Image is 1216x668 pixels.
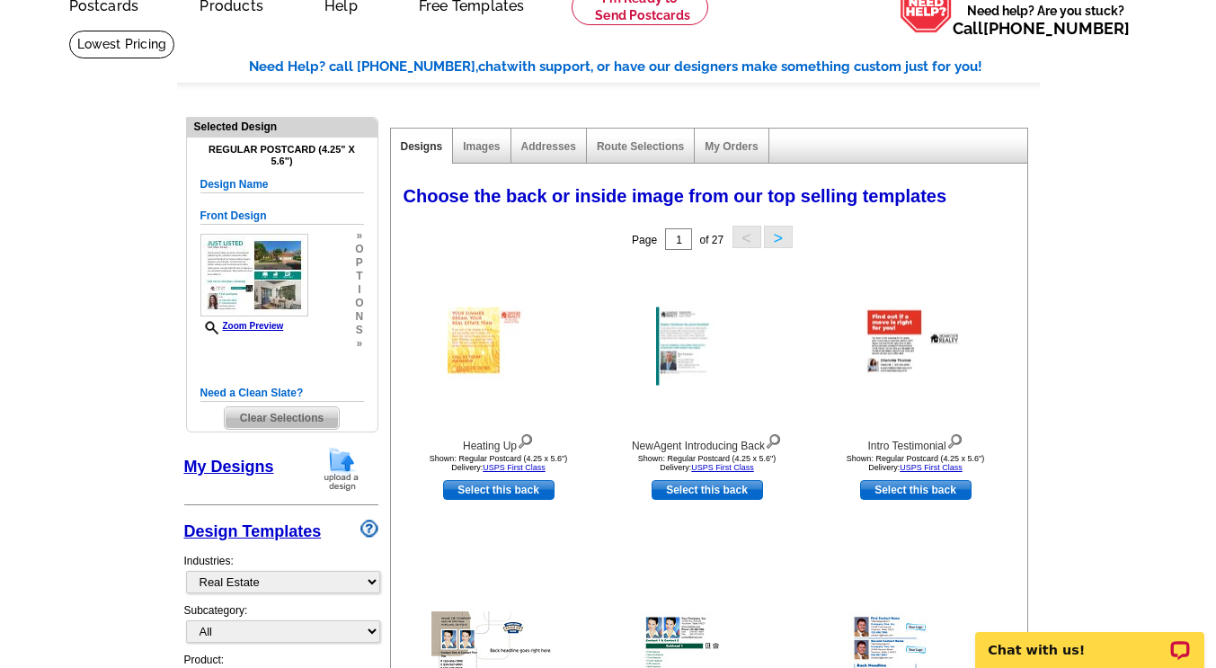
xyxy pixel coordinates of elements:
img: Intro Testimonial [865,307,967,386]
span: n [355,310,363,324]
a: Design Templates [184,522,322,540]
h5: Design Name [200,176,364,193]
a: Images [463,140,500,153]
a: Addresses [521,140,576,153]
div: Selected Design [187,118,377,135]
span: t [355,270,363,283]
a: use this design [443,480,555,500]
img: upload-design [318,446,365,492]
span: p [355,256,363,270]
a: USPS First Class [483,463,546,472]
span: » [355,229,363,243]
div: Heating Up [400,430,598,454]
a: Designs [401,140,443,153]
img: view design details [765,430,782,450]
a: use this design [652,480,763,500]
a: USPS First Class [691,463,754,472]
img: NewAgent Introducing Back [656,307,759,386]
button: > [764,226,793,248]
span: Page [632,234,657,246]
span: i [355,283,363,297]
a: [PHONE_NUMBER] [983,19,1130,38]
div: Industries: [184,544,378,602]
span: Choose the back or inside image from our top selling templates [404,186,947,206]
span: » [355,337,363,351]
span: of 27 [699,234,723,246]
button: < [732,226,761,248]
span: chat [478,58,507,75]
span: o [355,297,363,310]
div: Subcategory: [184,602,378,652]
div: Shown: Regular Postcard (4.25 x 5.6") Delivery: [817,454,1015,472]
img: Heating Up [448,307,550,386]
div: Shown: Regular Postcard (4.25 x 5.6") Delivery: [608,454,806,472]
span: Clear Selections [225,407,339,429]
img: view design details [517,430,534,450]
a: USPS First Class [900,463,963,472]
a: My Designs [184,458,274,476]
img: view design details [946,430,963,450]
span: Need help? Are you stuck? [953,2,1139,38]
a: Route Selections [597,140,684,153]
span: s [355,324,363,337]
div: Intro Testimonial [817,430,1015,454]
span: Call [953,19,1130,38]
div: Need Help? call [PHONE_NUMBER], with support, or have our designers make something custom just fo... [249,57,1040,77]
h4: Regular Postcard (4.25" x 5.6") [200,144,364,167]
a: My Orders [705,140,758,153]
span: o [355,243,363,256]
a: Zoom Preview [200,321,284,331]
a: use this design [860,480,972,500]
div: NewAgent Introducing Back [608,430,806,454]
div: Shown: Regular Postcard (4.25 x 5.6") Delivery: [400,454,598,472]
iframe: LiveChat chat widget [963,611,1216,668]
h5: Front Design [200,208,364,225]
img: GENPRF_JL_Two_Photo_ALL.jpg [200,234,308,316]
h5: Need a Clean Slate? [200,385,364,402]
img: design-wizard-help-icon.png [360,520,378,538]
